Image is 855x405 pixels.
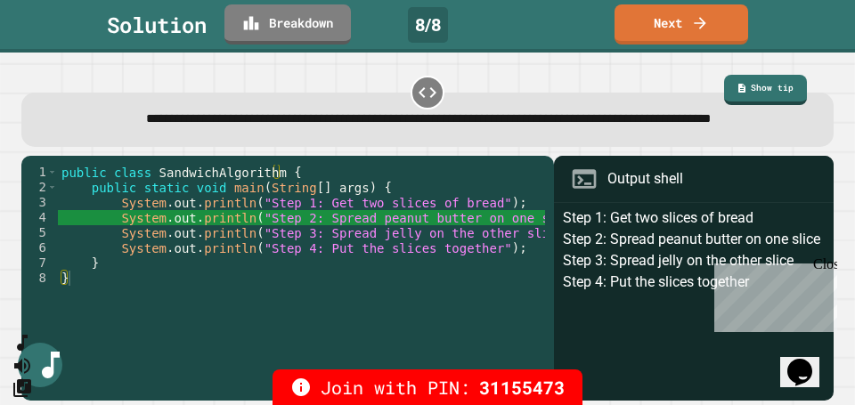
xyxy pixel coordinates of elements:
a: Show tip [724,75,807,105]
div: 6 [21,240,58,255]
div: Chat with us now!Close [7,7,123,113]
span: 31155473 [479,374,565,401]
a: Breakdown [224,4,351,45]
span: Toggle code folding, rows 1 through 8 [47,165,57,180]
div: 8 [21,271,58,286]
button: SpeedDial basic example [12,332,33,354]
iframe: chat widget [780,334,837,387]
button: Change Music [12,377,33,399]
iframe: chat widget [707,256,837,332]
div: 1 [21,165,58,180]
div: 4 [21,210,58,225]
div: 7 [21,255,58,271]
div: 2 [21,180,58,195]
button: Mute music [12,354,33,377]
div: Output shell [607,168,683,190]
div: 8 / 8 [408,7,448,43]
div: Step 1: Get two slices of bread Step 2: Spread peanut butter on one slice Step 3: Spread jelly on... [563,207,825,401]
a: Next [615,4,748,45]
div: Solution [107,9,207,41]
span: Toggle code folding, rows 2 through 7 [47,180,57,195]
div: 5 [21,225,58,240]
div: Join with PIN: [273,369,582,405]
div: 3 [21,195,58,210]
